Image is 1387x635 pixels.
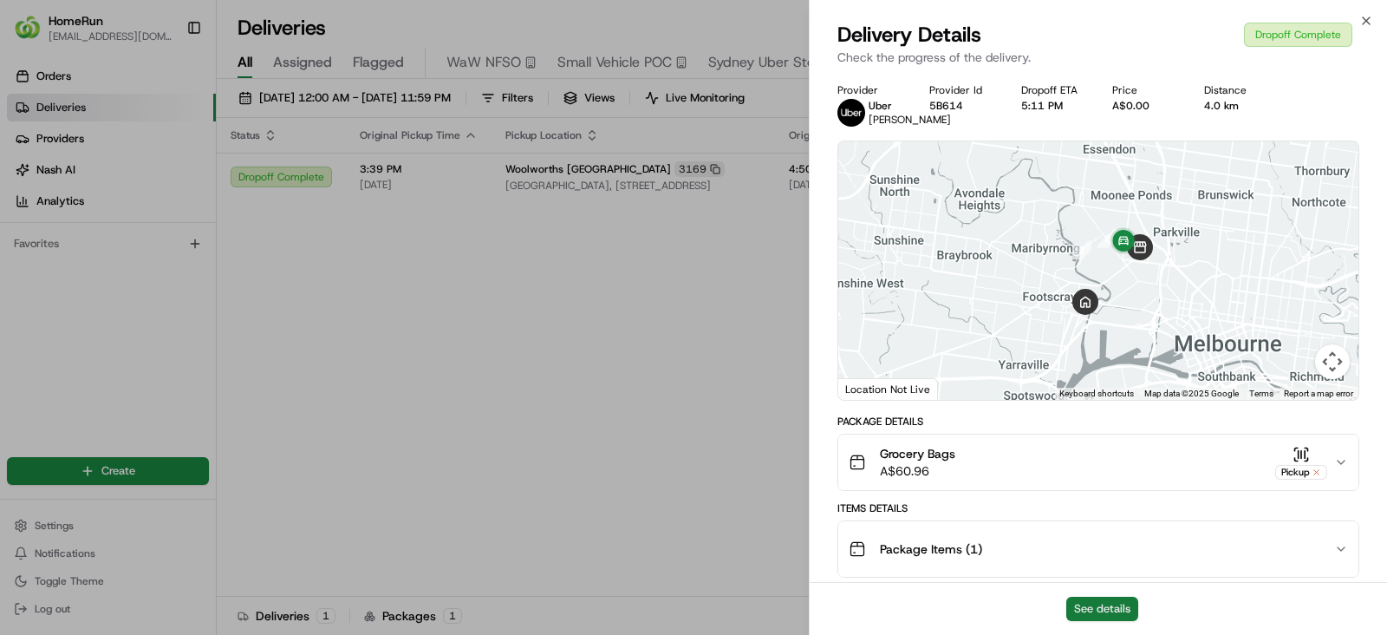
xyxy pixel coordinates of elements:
[1275,465,1327,480] div: Pickup
[837,21,981,49] span: Delivery Details
[838,521,1358,577] button: Package Items (1)
[837,83,902,97] div: Provider
[929,83,993,97] div: Provider Id
[1072,240,1091,259] div: 1
[1059,388,1134,400] button: Keyboard shortcuts
[880,445,955,462] span: Grocery Bags
[1315,344,1350,379] button: Map camera controls
[880,540,982,558] span: Package Items ( 1 )
[843,377,900,400] img: Google
[1066,597,1138,621] button: See details
[837,49,1359,66] p: Check the progress of the delivery.
[869,113,951,127] span: [PERSON_NAME]
[929,99,963,113] button: 5B614
[1144,389,1239,398] span: Map data ©2025 Google
[880,462,955,480] span: A$60.96
[838,378,938,400] div: Location Not Live
[1249,389,1273,398] a: Terms (opens in new tab)
[1204,83,1268,97] div: Distance
[838,435,1358,490] button: Grocery BagsA$60.96Pickup
[837,501,1359,515] div: Items Details
[1112,83,1176,97] div: Price
[1021,83,1085,97] div: Dropoff ETA
[1097,229,1117,248] div: 2
[869,99,892,113] span: Uber
[1284,389,1353,398] a: Report a map error
[837,99,865,127] img: uber-new-logo.jpeg
[1275,446,1327,480] button: Pickup
[1021,99,1085,113] div: 5:11 PM
[837,415,1359,429] div: Package Details
[843,377,900,400] a: Open this area in Google Maps (opens a new window)
[1204,99,1268,113] div: 4.0 km
[1112,99,1176,113] div: A$0.00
